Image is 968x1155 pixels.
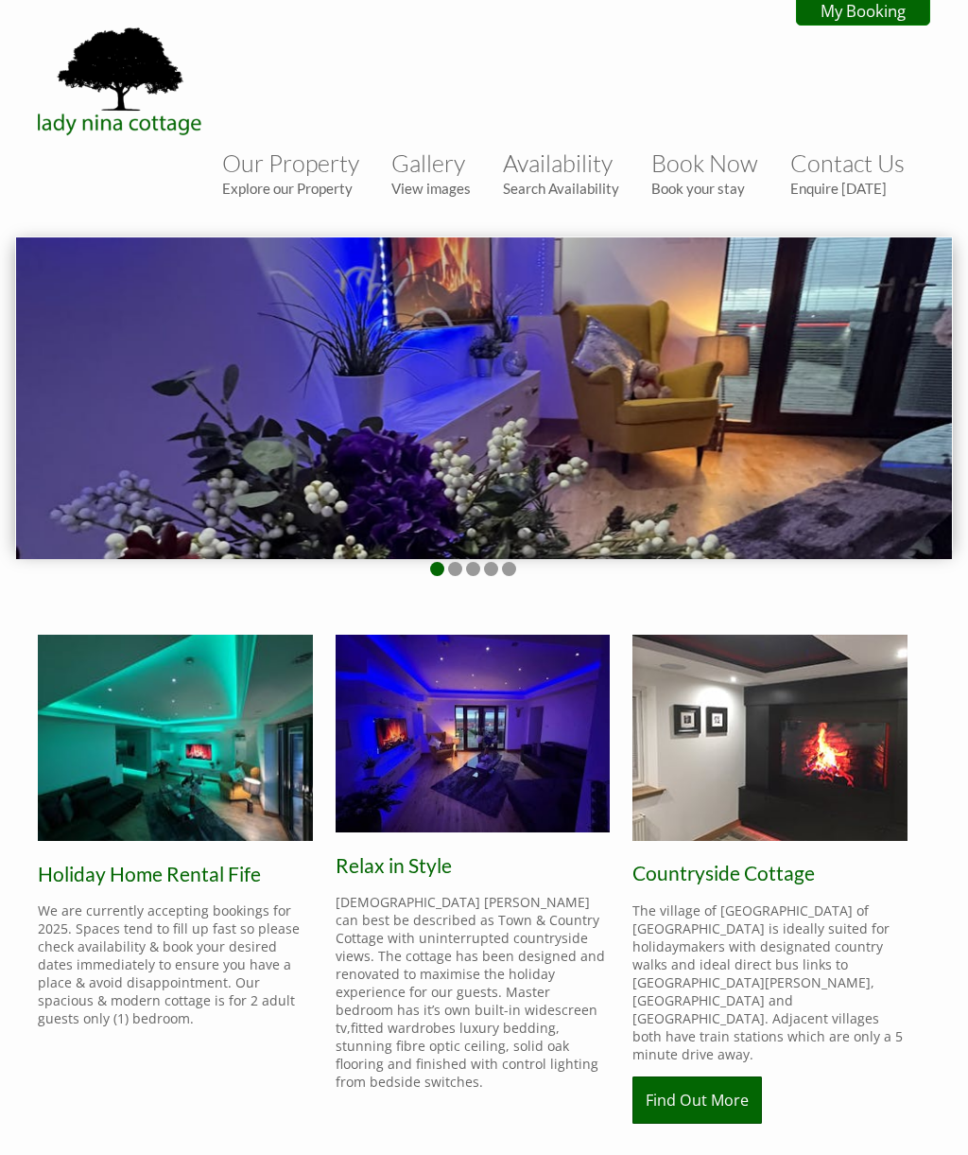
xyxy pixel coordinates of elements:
a: Our PropertyExplore our Property [222,149,359,197]
h2: Countryside Cottage [632,861,907,884]
small: Enquire [DATE] [790,180,905,197]
a: Contact UsEnquire [DATE] [790,149,905,197]
h2: Relax in Style [336,853,611,877]
a: Book NowBook your stay [651,149,758,197]
small: Search Availability [503,180,619,197]
small: Book your stay [651,180,758,197]
a: GalleryView images [391,149,471,197]
h2: Holiday Home Rental Fife [38,862,313,885]
small: View images [391,180,471,197]
a: AvailabilitySearch Availability [503,149,619,197]
p: [DEMOGRAPHIC_DATA] [PERSON_NAME] can best be described as Town & Country Cottage with uninterrupt... [336,893,611,1091]
a: Find Out More [632,1076,762,1124]
p: The village of [GEOGRAPHIC_DATA] of [GEOGRAPHIC_DATA] is ideally suited for holidaymakers with de... [632,901,907,1063]
p: We are currently accepting bookings for 2025. Spaces tend to fill up fast so please check availab... [38,901,313,1027]
small: Explore our Property [222,180,359,197]
img: Lady Nina Cottage [26,24,216,137]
